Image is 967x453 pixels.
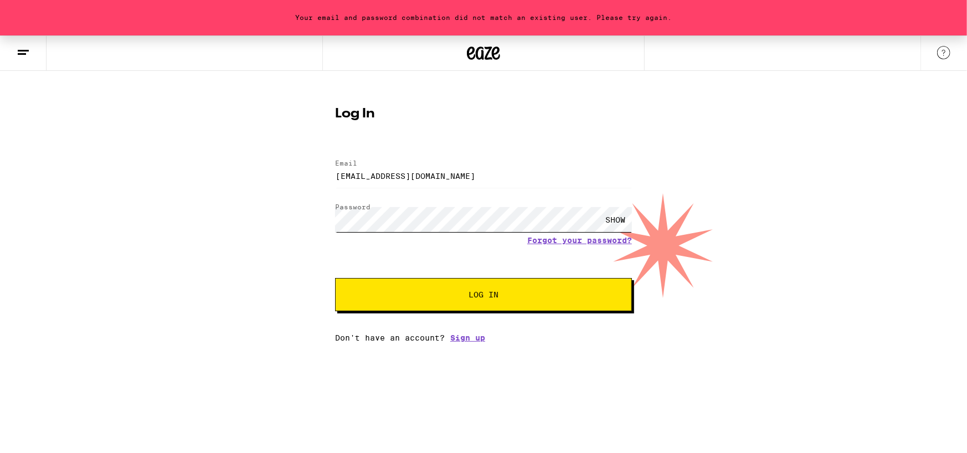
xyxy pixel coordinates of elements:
[335,333,632,342] div: Don't have an account?
[335,159,357,167] label: Email
[335,107,632,121] h1: Log In
[527,236,632,245] a: Forgot your password?
[7,8,80,17] span: Hi. Need any help?
[450,333,485,342] a: Sign up
[599,207,632,232] div: SHOW
[335,163,632,188] input: Email
[335,278,632,311] button: Log In
[335,203,371,210] label: Password
[469,291,498,298] span: Log In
